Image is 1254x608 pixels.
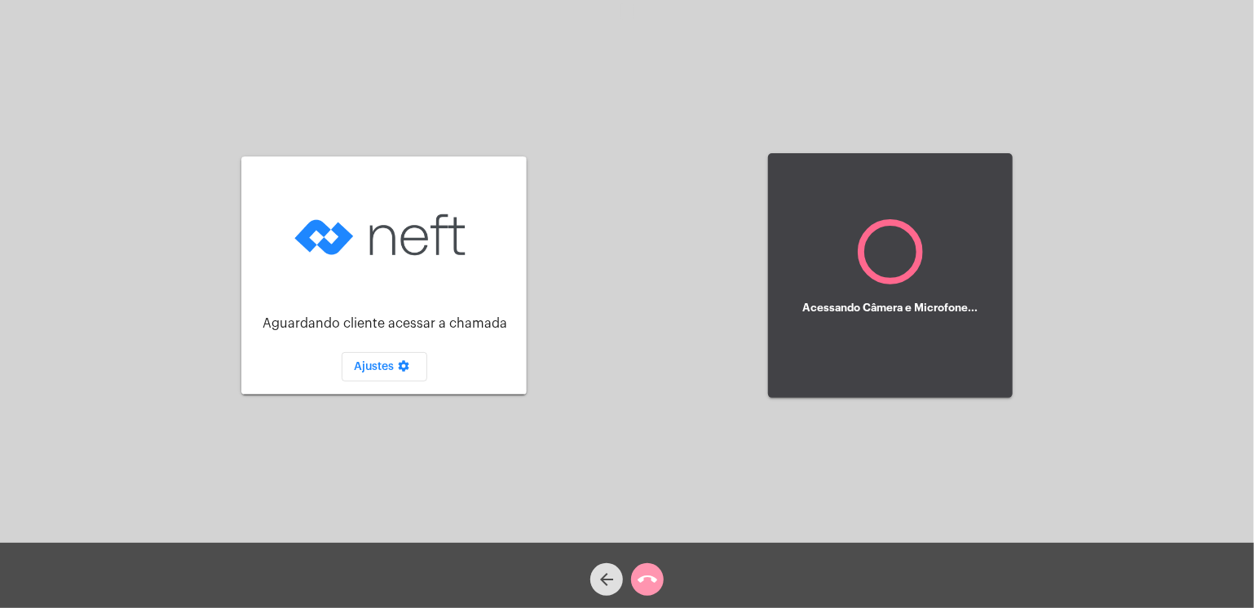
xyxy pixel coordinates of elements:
[638,570,657,589] mat-icon: call_end
[355,361,414,372] span: Ajustes
[395,359,414,379] mat-icon: settings
[342,352,427,381] button: Ajustes
[597,570,616,589] mat-icon: arrow_back
[263,316,514,331] p: Aguardando cliente acessar a chamada
[290,188,478,282] img: logo-neft-novo-2.png
[803,302,978,314] h5: Acessando Câmera e Microfone...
